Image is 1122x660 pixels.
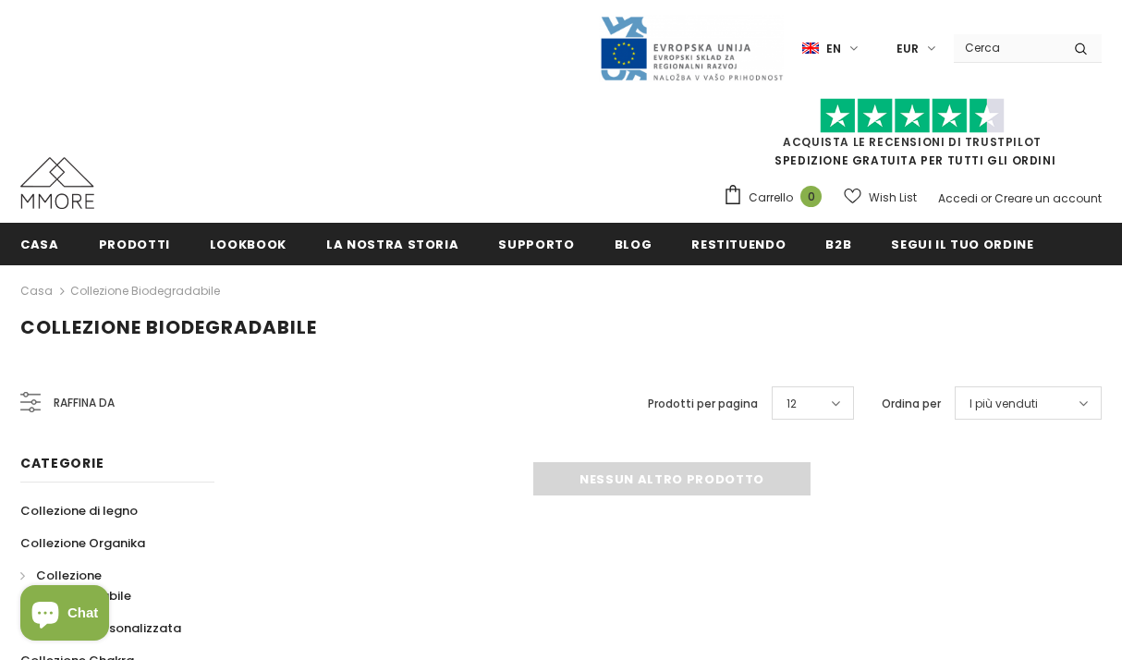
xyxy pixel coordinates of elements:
span: EUR [896,40,919,58]
a: Carrello 0 [723,184,831,212]
span: Collezione Organika [20,534,145,552]
label: Ordina per [882,395,941,413]
a: Blog [615,223,652,264]
a: Casa [20,223,59,264]
span: Casa [20,236,59,253]
a: Collezione biodegradabile [70,283,220,299]
a: Javni Razpis [599,40,784,55]
span: La nostra storia [326,236,458,253]
inbox-online-store-chat: Shopify online store chat [15,585,115,645]
span: Carrello [749,189,793,207]
span: en [826,40,841,58]
img: Casi MMORE [20,157,94,209]
a: supporto [498,223,574,264]
span: supporto [498,236,574,253]
a: Collezione di legno [20,495,138,527]
a: Restituendo [691,223,786,264]
span: Wish List [869,189,917,207]
span: Collezione biodegradabile [36,567,131,605]
img: i-lang-1.png [802,41,819,56]
a: Accedi [938,190,978,206]
span: Prodotti [99,236,170,253]
span: Restituendo [691,236,786,253]
span: Blog [615,236,652,253]
span: Segui il tuo ordine [891,236,1033,253]
a: Creare un account [994,190,1102,206]
a: Collezione Organika [20,527,145,559]
a: Segui il tuo ordine [891,223,1033,264]
span: Raffina da [54,393,115,413]
a: Prodotti [99,223,170,264]
span: Categorie [20,454,104,472]
input: Search Site [954,34,1060,61]
img: Fidati di Pilot Stars [820,98,1005,134]
label: Prodotti per pagina [648,395,758,413]
span: Lookbook [210,236,287,253]
a: La nostra storia [326,223,458,264]
span: Collezione di legno [20,502,138,519]
a: Acquista le recensioni di TrustPilot [783,134,1042,150]
a: Casa [20,280,53,302]
span: I più venduti [970,395,1038,413]
a: Collezione biodegradabile [20,559,194,612]
a: B2B [825,223,851,264]
span: B2B [825,236,851,253]
span: or [981,190,992,206]
span: 0 [800,186,822,207]
span: 12 [787,395,797,413]
span: Collezione biodegradabile [20,314,317,340]
a: Lookbook [210,223,287,264]
img: Javni Razpis [599,15,784,82]
a: Wish List [844,181,917,214]
span: SPEDIZIONE GRATUITA PER TUTTI GLI ORDINI [723,106,1102,168]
